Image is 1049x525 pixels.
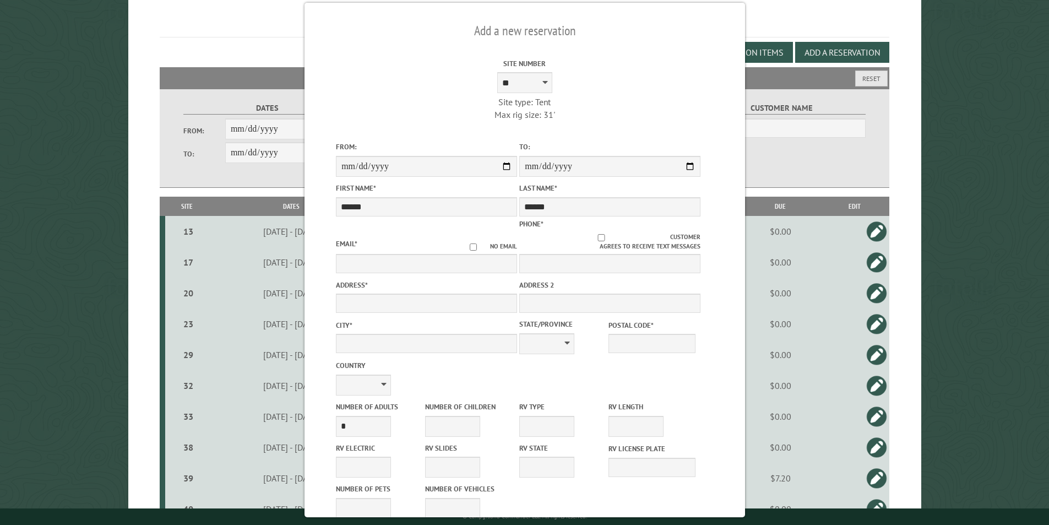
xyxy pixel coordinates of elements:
label: RV Electric [336,443,423,453]
div: [DATE] - [DATE] [211,226,372,237]
div: 39 [170,473,208,484]
label: Number of Vehicles [425,484,512,494]
div: 40 [170,504,208,515]
td: $0.00 [741,216,819,247]
label: State/Province [519,319,606,329]
div: 32 [170,380,208,391]
label: No email [456,242,517,251]
div: Max rig size: 31' [434,109,615,121]
div: [DATE] - [DATE] [211,411,372,422]
input: Customer agrees to receive text messages [532,234,670,241]
div: [DATE] - [DATE] [211,288,372,299]
label: Postal Code [608,320,695,331]
label: Phone [519,219,543,229]
label: Customer Name [698,102,866,115]
td: $0.00 [741,308,819,339]
div: 17 [170,257,208,268]
td: $0.00 [741,401,819,432]
h2: Filters [160,67,890,88]
input: No email [456,243,490,251]
label: Number of Adults [336,402,423,412]
th: Edit [819,197,890,216]
label: Country [336,360,517,371]
button: Reset [855,71,888,86]
td: $0.00 [741,339,819,370]
td: $0.00 [741,247,819,278]
label: RV Length [608,402,695,412]
th: Site [165,197,209,216]
label: First Name [336,183,517,193]
label: City [336,320,517,331]
label: From: [336,142,517,152]
td: $0.00 [741,432,819,463]
label: Address [336,280,517,290]
label: RV License Plate [608,443,695,454]
label: To: [183,149,225,159]
div: 29 [170,349,208,360]
label: Site Number [434,58,615,69]
label: RV State [519,443,606,453]
label: RV Slides [425,443,512,453]
div: 23 [170,318,208,329]
label: To: [519,142,700,152]
td: $7.20 [741,463,819,494]
div: [DATE] - [DATE] [211,442,372,453]
div: [DATE] - [DATE] [211,318,372,329]
label: RV Type [519,402,606,412]
div: [DATE] - [DATE] [211,504,372,515]
div: 13 [170,226,208,237]
button: Add a Reservation [795,42,889,63]
label: Number of Children [425,402,512,412]
label: Customer agrees to receive text messages [519,232,700,251]
div: Site type: Tent [434,96,615,108]
label: Dates [183,102,351,115]
td: $0.00 [741,494,819,524]
button: Edit Add-on Items [698,42,793,63]
div: [DATE] - [DATE] [211,380,372,391]
div: 38 [170,442,208,453]
label: Last Name [519,183,700,193]
th: Dates [209,197,373,216]
div: [DATE] - [DATE] [211,257,372,268]
div: 20 [170,288,208,299]
th: Due [741,197,819,216]
div: 33 [170,411,208,422]
div: [DATE] - [DATE] [211,473,372,484]
h2: Add a new reservation [336,20,714,41]
h1: Reservations [160,7,890,37]
label: Email [336,239,357,248]
small: © Campground Commander LLC. All rights reserved. [463,513,587,520]
div: [DATE] - [DATE] [211,349,372,360]
td: $0.00 [741,370,819,401]
label: From: [183,126,225,136]
label: Address 2 [519,280,700,290]
td: $0.00 [741,278,819,308]
label: Number of Pets [336,484,423,494]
